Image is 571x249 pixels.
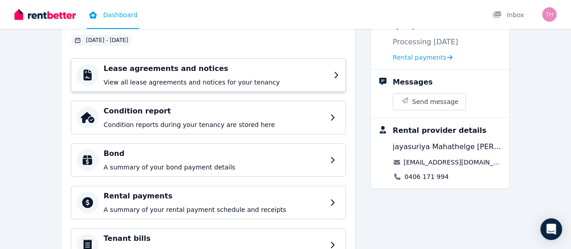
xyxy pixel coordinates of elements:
a: Rental payments [393,53,453,62]
div: Rental provider details [393,125,486,136]
p: View all lease agreements and notices for your tenancy [104,78,328,87]
p: Processing [DATE] [393,37,458,47]
h4: Bond [104,148,325,159]
img: Dissanayake Mudiyanselage Thiwanka Kaviswara Dissanayake [542,7,557,22]
span: [DATE] - [DATE] [86,37,128,44]
h4: Lease agreements and notices [104,63,328,74]
h4: Condition report [104,106,325,117]
button: Send message [393,94,466,110]
p: A summary of your bond payment details [104,163,325,172]
h4: Rental payments [104,191,325,202]
span: Send message [412,97,459,106]
span: jayasuriya Mahathelge [PERSON_NAME] [393,141,502,152]
a: 0406 171 994 [404,172,449,181]
h4: Tenant bills [104,233,325,244]
span: Rental payments [393,53,446,62]
a: [EMAIL_ADDRESS][DOMAIN_NAME] [404,158,502,167]
p: A summary of your rental payment schedule and receipts [104,205,325,214]
img: RentBetter [14,8,76,21]
p: Condition reports during your tenancy are stored here [104,120,325,129]
div: Messages [393,77,432,88]
div: Inbox [492,10,524,19]
div: Open Intercom Messenger [540,218,562,240]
